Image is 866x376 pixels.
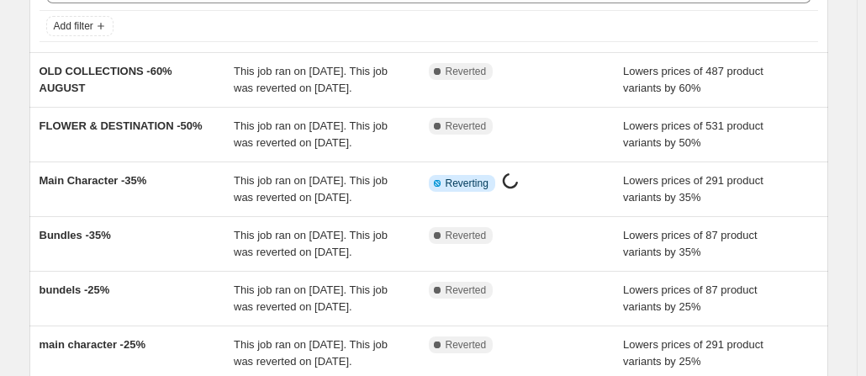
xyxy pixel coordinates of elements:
span: FLOWER & DESTINATION -50% [40,119,203,132]
span: OLD COLLECTIONS -60% AUGUST [40,65,172,94]
span: Main Character -35% [40,174,147,187]
span: This job ran on [DATE]. This job was reverted on [DATE]. [234,338,388,368]
span: This job ran on [DATE]. This job was reverted on [DATE]. [234,229,388,258]
span: bundels -25% [40,283,110,296]
span: Reverted [446,283,487,297]
span: Add filter [54,19,93,33]
span: main character -25% [40,338,145,351]
span: Lowers prices of 87 product variants by 25% [623,283,758,313]
span: Lowers prices of 531 product variants by 50% [623,119,763,149]
span: This job ran on [DATE]. This job was reverted on [DATE]. [234,283,388,313]
span: This job ran on [DATE]. This job was reverted on [DATE]. [234,65,388,94]
span: Bundles -35% [40,229,111,241]
span: Lowers prices of 291 product variants by 25% [623,338,763,368]
span: Reverting [446,177,488,190]
button: Add filter [46,16,114,36]
span: Lowers prices of 291 product variants by 35% [623,174,763,204]
span: Reverted [446,65,487,78]
span: Reverted [446,229,487,242]
span: Reverted [446,338,487,352]
span: This job ran on [DATE]. This job was reverted on [DATE]. [234,119,388,149]
span: Reverted [446,119,487,133]
span: This job ran on [DATE]. This job was reverted on [DATE]. [234,174,388,204]
span: Lowers prices of 487 product variants by 60% [623,65,763,94]
span: Lowers prices of 87 product variants by 35% [623,229,758,258]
